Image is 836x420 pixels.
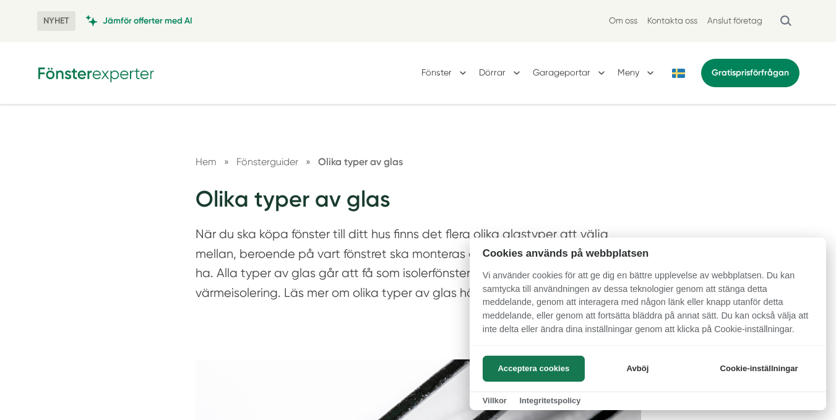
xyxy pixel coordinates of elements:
button: Acceptera cookies [483,356,585,382]
a: Integritetspolicy [519,396,580,405]
a: Villkor [483,396,507,405]
p: Vi använder cookies för att ge dig en bättre upplevelse av webbplatsen. Du kan samtycka till anvä... [470,269,826,345]
button: Cookie-inställningar [705,356,813,382]
h2: Cookies används på webbplatsen [470,247,826,259]
button: Avböj [588,356,687,382]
